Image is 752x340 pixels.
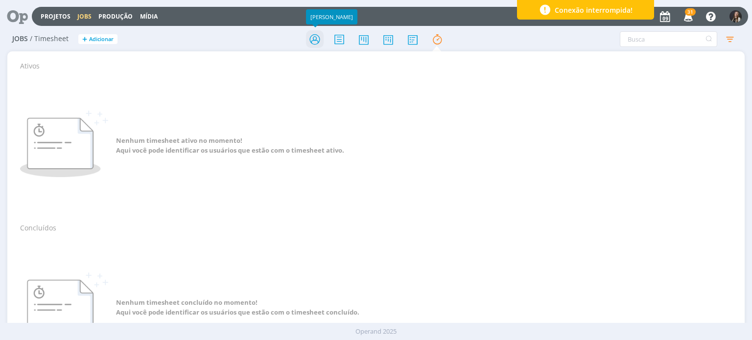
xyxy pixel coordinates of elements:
[20,111,108,177] img: Sem resultados
[77,12,92,21] a: Jobs
[140,12,158,21] a: Mídia
[38,13,73,21] button: Projetos
[620,31,717,47] input: Busca
[116,136,344,155] strong: Nenhum timesheet ativo no momento! Aqui você pode identificar os usuários que estão com o timeshe...
[30,35,69,43] span: / Timesheet
[12,35,28,43] span: Jobs
[41,12,70,21] a: Projetos
[555,5,633,15] span: Conexão interrompida!
[20,55,739,70] h2: Ativos
[20,217,739,232] h2: Concluídos
[78,34,117,45] button: +Adicionar
[82,34,87,45] span: +
[729,10,742,23] img: L
[137,13,161,21] button: Mídia
[678,8,698,25] button: 31
[89,36,114,43] span: Adicionar
[95,13,136,21] button: Produção
[685,8,696,16] span: 31
[116,298,359,317] strong: Nenhum timesheet concluído no momento! Aqui você pode identificar os usuários que estão com o tim...
[729,8,742,25] button: L
[20,272,108,339] img: Sem resultados
[98,12,133,21] a: Produção
[74,13,94,21] button: Jobs
[306,9,357,24] div: [PERSON_NAME]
